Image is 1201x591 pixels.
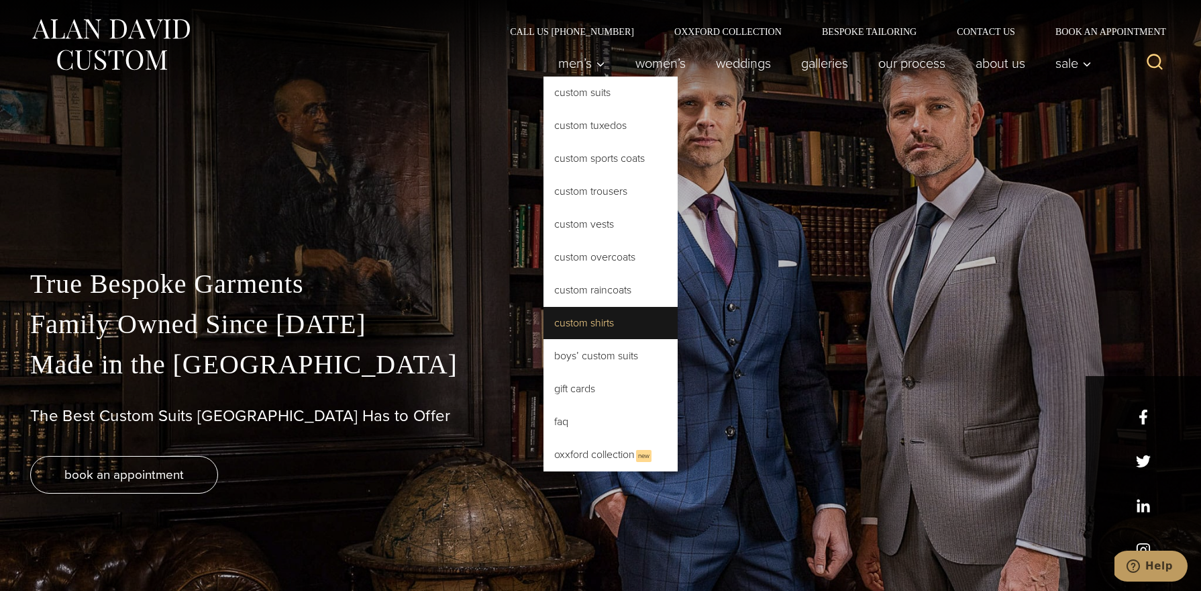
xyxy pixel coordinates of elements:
[543,439,678,471] a: Oxxford CollectionNew
[786,50,864,77] a: Galleries
[543,373,678,405] a: Gift Cards
[543,109,678,142] a: Custom Tuxedos
[30,15,191,75] img: Alan David Custom
[937,27,1035,36] a: Contact Us
[654,27,802,36] a: Oxxford Collection
[636,450,651,462] span: New
[30,264,1171,385] p: True Bespoke Garments Family Owned Since [DATE] Made in the [GEOGRAPHIC_DATA]
[1041,50,1099,77] button: Sale sub menu toggle
[543,77,678,109] a: Custom Suits
[701,50,786,77] a: weddings
[543,175,678,208] a: Custom Trousers
[543,50,1099,77] nav: Primary Navigation
[543,50,621,77] button: Child menu of Men’s
[543,274,678,306] a: Custom Raincoats
[543,406,678,438] a: FAQ
[543,340,678,372] a: Boys’ Custom Suits
[30,406,1171,426] h1: The Best Custom Suits [GEOGRAPHIC_DATA] Has to Offer
[1139,47,1171,79] button: View Search Form
[1114,551,1188,584] iframe: Opens a widget where you can chat to one of our agents
[543,208,678,240] a: Custom Vests
[1035,27,1171,36] a: Book an Appointment
[543,307,678,339] a: Custom Shirts
[864,50,961,77] a: Our Process
[490,27,1171,36] nav: Secondary Navigation
[30,456,218,494] a: book an appointment
[802,27,937,36] a: Bespoke Tailoring
[490,27,654,36] a: Call Us [PHONE_NUMBER]
[64,465,184,484] span: book an appointment
[961,50,1041,77] a: About Us
[621,50,701,77] a: Women’s
[543,142,678,175] a: Custom Sports Coats
[543,241,678,273] a: Custom Overcoats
